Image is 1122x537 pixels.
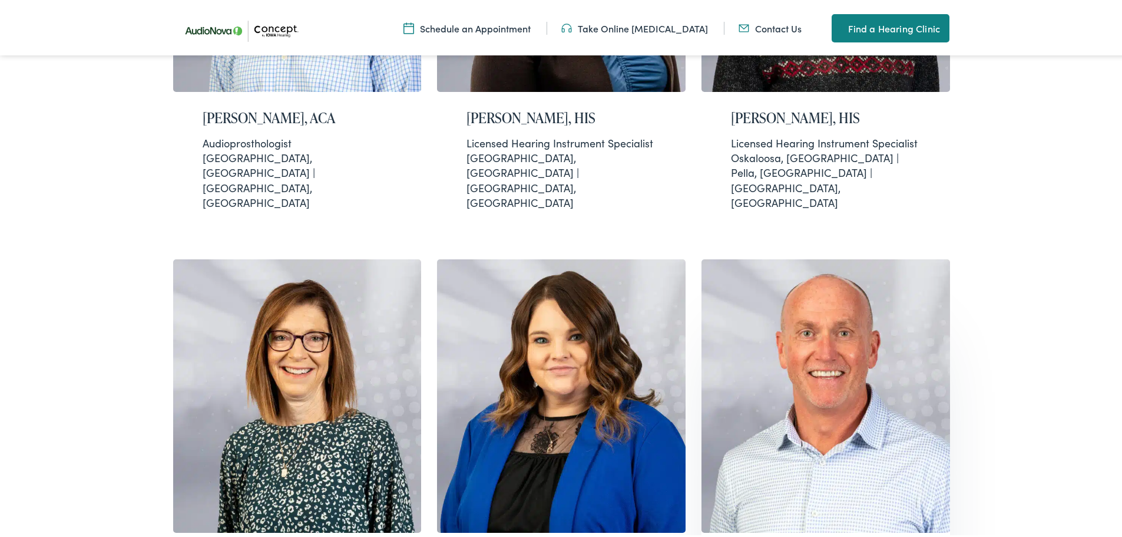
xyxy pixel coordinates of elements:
h2: [PERSON_NAME], HIS [466,107,656,124]
img: Taylor Parker is a managing partner for Concept by Iowa Hearing. [701,257,950,531]
a: Contact Us [739,19,802,32]
div: Audioprosthologist [203,133,392,148]
img: Sandy Brune is a hearing instrument specialist at Concept by Iowa Hearing in Cedar Rapids. [173,257,422,531]
img: utility icon [739,19,749,32]
img: utility icon [832,19,842,33]
div: Oskaloosa, [GEOGRAPHIC_DATA] | Pella, [GEOGRAPHIC_DATA] | [GEOGRAPHIC_DATA], [GEOGRAPHIC_DATA] [731,133,921,207]
a: Take Online [MEDICAL_DATA] [561,19,708,32]
img: utility icon [561,19,572,32]
div: [GEOGRAPHIC_DATA], [GEOGRAPHIC_DATA] | [GEOGRAPHIC_DATA], [GEOGRAPHIC_DATA] [203,133,392,207]
h2: [PERSON_NAME], ACA [203,107,392,124]
a: Find a Hearing Clinic [832,12,949,40]
img: A calendar icon to schedule an appointment at Concept by Iowa Hearing. [403,19,414,32]
a: Schedule an Appointment [403,19,531,32]
div: Licensed Hearing Instrument Specialist [731,133,921,148]
div: [GEOGRAPHIC_DATA], [GEOGRAPHIC_DATA] | [GEOGRAPHIC_DATA], [GEOGRAPHIC_DATA] [466,133,656,207]
img: Stacy Sammons is a hearing instrument specialist at Concept by Iowa Hearing in Grinnell. [437,257,686,531]
div: Licensed Hearing Instrument Specialist [466,133,656,148]
h2: [PERSON_NAME], HIS [731,107,921,124]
